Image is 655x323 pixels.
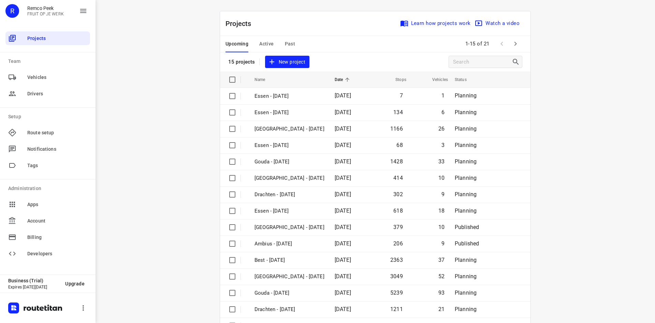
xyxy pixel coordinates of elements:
span: Active [259,40,274,48]
span: Next Page [509,37,522,51]
p: Drachten - Monday [254,306,324,313]
p: Projects [225,18,257,29]
span: 10 [438,175,445,181]
p: Team [8,58,90,65]
span: [DATE] [335,240,351,247]
p: Zwolle - Tuesday [254,174,324,182]
span: [DATE] [335,142,351,148]
span: [DATE] [335,306,351,312]
span: Planning [455,273,477,280]
span: Billing [27,234,87,241]
span: 9 [441,191,445,198]
span: 1428 [390,158,403,165]
p: Setup [8,113,90,120]
span: 1-15 of 21 [463,37,492,51]
input: Search projects [453,57,512,67]
span: Planning [455,109,477,116]
span: 6 [441,109,445,116]
span: Planning [455,290,477,296]
p: 15 projects [228,59,255,65]
span: Stops [387,76,406,84]
span: 1211 [390,306,403,312]
span: 93 [438,290,445,296]
span: Planning [455,306,477,312]
div: Drivers [5,87,90,100]
p: Antwerpen - Monday [254,224,324,231]
span: Drivers [27,90,87,97]
span: 206 [393,240,403,247]
span: [DATE] [335,290,351,296]
span: 7 [400,92,403,99]
p: Zwolle - Wednesday [254,125,324,133]
div: Projects [5,31,90,45]
p: Essen - [DATE] [254,92,324,100]
p: FRUIT OP JE WERK [27,12,64,16]
p: Essen - [DATE] [254,109,324,117]
span: Date [335,76,352,84]
span: 68 [396,142,403,148]
span: Vehicles [423,76,448,84]
p: Essen - Monday [254,207,324,215]
div: Tags [5,159,90,172]
span: 302 [393,191,403,198]
span: Planning [455,207,477,214]
span: 33 [438,158,445,165]
span: [DATE] [335,175,351,181]
span: Status [455,76,476,84]
span: Route setup [27,129,87,136]
span: 414 [393,175,403,181]
span: 9 [441,240,445,247]
p: Expires [DATE][DATE] [8,285,60,290]
span: [DATE] [335,92,351,99]
span: Planning [455,158,477,165]
span: Apps [27,201,87,208]
span: Vehicles [27,74,87,81]
span: [DATE] [335,191,351,198]
span: [DATE] [335,257,351,263]
p: Essen - Tuesday [254,142,324,149]
p: Administration [8,185,90,192]
div: Vehicles [5,70,90,84]
span: 21 [438,306,445,312]
span: Upgrade [65,281,85,286]
span: 134 [393,109,403,116]
span: Past [285,40,295,48]
span: 18 [438,207,445,214]
span: 52 [438,273,445,280]
p: Best - Monday [254,256,324,264]
div: R [5,4,19,18]
span: Published [455,224,479,230]
span: 5239 [390,290,403,296]
div: Apps [5,198,90,211]
span: Name [254,76,274,84]
span: 3049 [390,273,403,280]
span: 37 [438,257,445,263]
span: Developers [27,250,87,257]
div: Developers [5,247,90,260]
button: New project [265,56,309,68]
span: Notifications [27,146,87,153]
div: Search [512,58,522,66]
div: Account [5,214,90,228]
p: Drachten - Tuesday [254,191,324,199]
span: Planning [455,257,477,263]
span: New project [269,58,305,66]
span: 26 [438,125,445,132]
span: [DATE] [335,158,351,165]
p: Gouda - Tuesday [254,158,324,166]
span: Planning [455,92,477,99]
div: Route setup [5,126,90,139]
span: [DATE] [335,207,351,214]
span: Upcoming [225,40,248,48]
button: Upgrade [60,278,90,290]
span: [DATE] [335,109,351,116]
div: Billing [5,230,90,244]
span: 379 [393,224,403,230]
span: Projects [27,35,87,42]
p: Ambius - Monday [254,240,324,248]
span: 2363 [390,257,403,263]
span: Previous Page [495,37,509,51]
span: Planning [455,125,477,132]
span: [DATE] [335,273,351,280]
span: [DATE] [335,224,351,230]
